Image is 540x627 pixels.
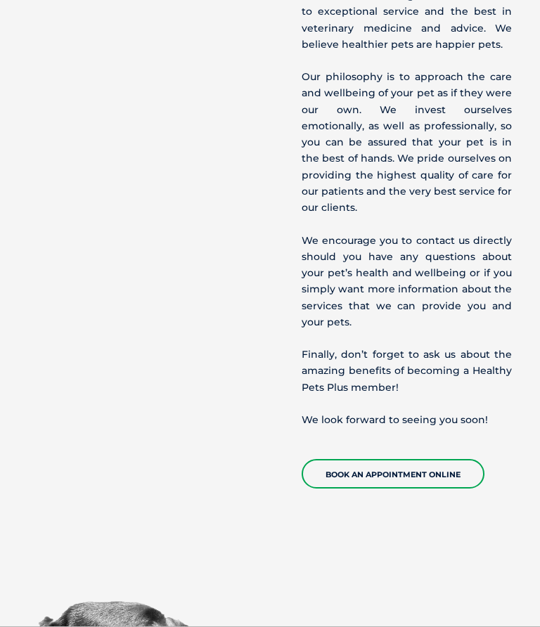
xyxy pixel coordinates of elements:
a: Book an Appointment Online [302,459,484,489]
p: We look forward to seeing you soon! [302,412,512,428]
button: Search [513,64,527,78]
p: Our philosophy is to approach the care and wellbeing of your pet as if they were our own. We inve... [302,69,512,216]
p: We encourage you to contact us directly should you have any questions about your pet’s health and... [302,233,512,330]
p: Finally, don’t forget to ask us about the amazing benefits of becoming a Healthy Pets Plus member! [302,347,512,396]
